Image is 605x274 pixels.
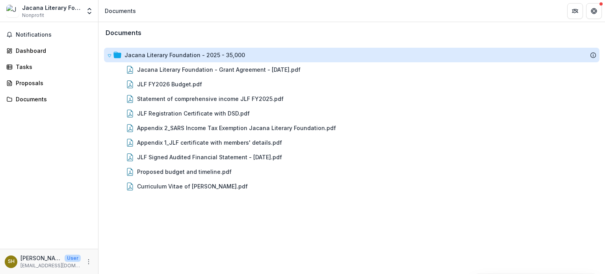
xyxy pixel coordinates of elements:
p: User [65,255,81,262]
button: More [84,257,93,267]
div: Appendix 2_SARS Income Tax Exemption Jacana Literary Foundation.pdf [104,121,599,135]
div: Documents [105,7,136,15]
p: [EMAIL_ADDRESS][DOMAIN_NAME] [20,262,81,269]
nav: breadcrumb [102,5,139,17]
p: [PERSON_NAME] [20,254,61,262]
div: Statement of comprehensive income JLF FY2025.pdf [137,95,284,103]
span: Nonprofit [22,12,44,19]
div: Proposed budget and timeline.pdf [137,168,232,176]
button: Open entity switcher [84,3,95,19]
button: Notifications [3,28,95,41]
a: Tasks [3,60,95,73]
div: JLF Registration Certificate with DSD.pdf [104,106,599,121]
img: Jacana Literary Foundation [6,5,19,17]
div: Curriculum Vitae of [PERSON_NAME].pdf [104,179,599,194]
div: Proposals [16,79,89,87]
a: Documents [3,93,95,106]
div: Appendix 2_SARS Income Tax Exemption Jacana Literary Foundation.pdf [137,124,336,132]
div: Jacana Literary Foundation [22,4,81,12]
div: Appendix 1_JLF certificate with members' details.pdf [104,135,599,150]
div: Documents [16,95,89,103]
div: Statement of comprehensive income JLF FY2025.pdf [104,91,599,106]
div: JLF Signed Audited Financial Statement - [DATE].pdf [104,150,599,164]
div: JLF Registration Certificate with DSD.pdf [137,109,250,117]
div: Proposed budget and timeline.pdf [104,164,599,179]
button: Get Help [586,3,602,19]
h3: Documents [106,29,141,37]
div: Jacana Literary Foundation - 2025 - 35,000Jacana Literary Foundation - Grant Agreement - [DATE].p... [104,48,599,194]
span: Notifications [16,32,92,38]
div: Dashboard [16,47,89,55]
div: Shay Heydenrych [8,259,15,264]
div: Jacana Literary Foundation - 2025 - 35,000 [104,48,599,62]
div: Tasks [16,63,89,71]
button: Partners [567,3,583,19]
div: Jacana Literary Foundation - Grant Agreement - [DATE].pdf [137,65,301,74]
a: Proposals [3,76,95,89]
div: JLF FY2026 Budget.pdf [137,80,202,88]
div: Appendix 1_JLF certificate with members' details.pdf [137,138,282,147]
div: Curriculum Vitae of [PERSON_NAME].pdf [137,182,248,190]
div: Jacana Literary Foundation - Grant Agreement - [DATE].pdf [104,62,599,77]
div: JLF FY2026 Budget.pdf [104,77,599,91]
div: JLF Signed Audited Financial Statement - [DATE].pdf [137,153,282,161]
div: Jacana Literary Foundation - 2025 - 35,000 [124,51,245,59]
a: Dashboard [3,44,95,57]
